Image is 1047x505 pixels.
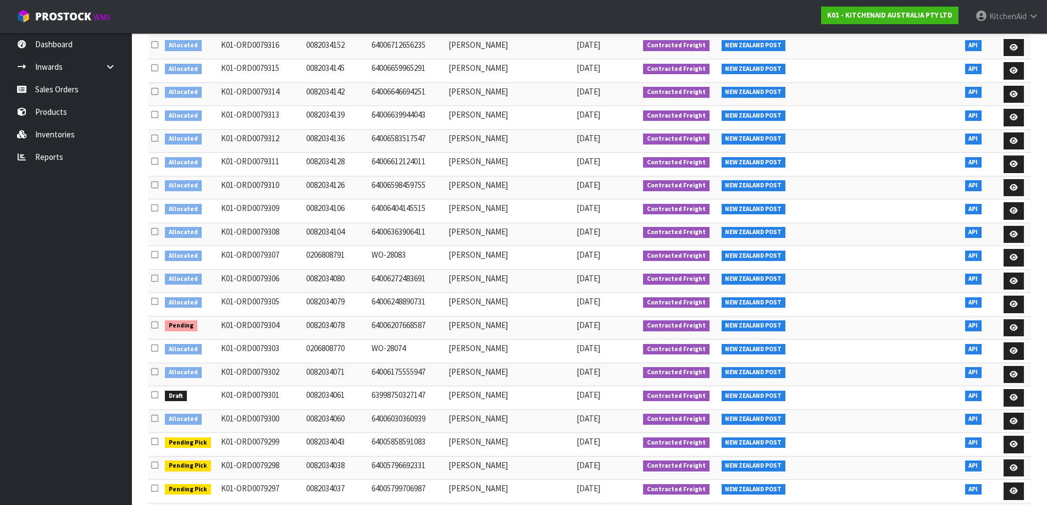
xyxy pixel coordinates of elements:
[722,40,786,51] span: NEW ZEALAND POST
[369,82,446,106] td: 64006646694251
[722,274,786,285] span: NEW ZEALAND POST
[369,480,446,503] td: 64005799706987
[577,413,600,424] span: [DATE]
[369,223,446,246] td: 64006363906411
[643,320,710,331] span: Contracted Freight
[965,484,982,495] span: API
[722,64,786,75] span: NEW ZEALAND POST
[165,344,202,355] span: Allocated
[165,134,202,145] span: Allocated
[218,456,303,480] td: K01-ORD0079298
[303,36,369,59] td: 0082034152
[965,40,982,51] span: API
[369,386,446,410] td: 63998750327147
[643,367,710,378] span: Contracted Freight
[965,320,982,331] span: API
[643,157,710,168] span: Contracted Freight
[303,316,369,340] td: 0082034078
[165,40,202,51] span: Allocated
[965,227,982,238] span: API
[722,204,786,215] span: NEW ZEALAND POST
[643,134,710,145] span: Contracted Freight
[577,156,600,167] span: [DATE]
[643,437,710,448] span: Contracted Freight
[965,460,982,471] span: API
[965,110,982,121] span: API
[965,87,982,98] span: API
[643,251,710,262] span: Contracted Freight
[303,106,369,130] td: 0082034139
[369,176,446,199] td: 64006598459755
[303,129,369,153] td: 0082034136
[965,134,982,145] span: API
[218,59,303,83] td: K01-ORD0079315
[577,180,600,190] span: [DATE]
[643,64,710,75] span: Contracted Freight
[303,176,369,199] td: 0082034126
[722,391,786,402] span: NEW ZEALAND POST
[165,414,202,425] span: Allocated
[446,153,574,176] td: [PERSON_NAME]
[369,433,446,457] td: 64005858591083
[369,316,446,340] td: 64006207668587
[446,176,574,199] td: [PERSON_NAME]
[577,296,600,307] span: [DATE]
[303,153,369,176] td: 0082034128
[643,227,710,238] span: Contracted Freight
[577,109,600,120] span: [DATE]
[303,82,369,106] td: 0082034142
[446,223,574,246] td: [PERSON_NAME]
[722,414,786,425] span: NEW ZEALAND POST
[643,297,710,308] span: Contracted Freight
[577,40,600,50] span: [DATE]
[165,180,202,191] span: Allocated
[369,59,446,83] td: 64006659965291
[303,480,369,503] td: 0082034037
[165,204,202,215] span: Allocated
[218,363,303,386] td: K01-ORD0079302
[165,320,197,331] span: Pending
[446,106,574,130] td: [PERSON_NAME]
[446,480,574,503] td: [PERSON_NAME]
[965,344,982,355] span: API
[827,10,952,20] strong: K01 - KITCHENAID AUSTRALIA PTY LTD
[643,274,710,285] span: Contracted Freight
[722,484,786,495] span: NEW ZEALAND POST
[965,157,982,168] span: API
[303,386,369,410] td: 0082034061
[165,437,211,448] span: Pending Pick
[446,36,574,59] td: [PERSON_NAME]
[446,269,574,293] td: [PERSON_NAME]
[446,386,574,410] td: [PERSON_NAME]
[722,437,786,448] span: NEW ZEALAND POST
[446,246,574,270] td: [PERSON_NAME]
[303,223,369,246] td: 0082034104
[218,176,303,199] td: K01-ORD0079310
[218,386,303,410] td: K01-ORD0079301
[218,129,303,153] td: K01-ORD0079312
[218,269,303,293] td: K01-ORD0079306
[643,87,710,98] span: Contracted Freight
[446,82,574,106] td: [PERSON_NAME]
[303,363,369,386] td: 0082034071
[446,59,574,83] td: [PERSON_NAME]
[446,293,574,317] td: [PERSON_NAME]
[369,363,446,386] td: 64006175555947
[303,456,369,480] td: 0082034038
[218,153,303,176] td: K01-ORD0079311
[218,293,303,317] td: K01-ORD0079305
[643,391,710,402] span: Contracted Freight
[218,246,303,270] td: K01-ORD0079307
[218,340,303,363] td: K01-ORD0079303
[722,87,786,98] span: NEW ZEALAND POST
[577,203,600,213] span: [DATE]
[93,12,110,23] small: WMS
[965,391,982,402] span: API
[165,110,202,121] span: Allocated
[446,316,574,340] td: [PERSON_NAME]
[722,367,786,378] span: NEW ZEALAND POST
[577,390,600,400] span: [DATE]
[722,297,786,308] span: NEW ZEALAND POST
[965,64,982,75] span: API
[643,344,710,355] span: Contracted Freight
